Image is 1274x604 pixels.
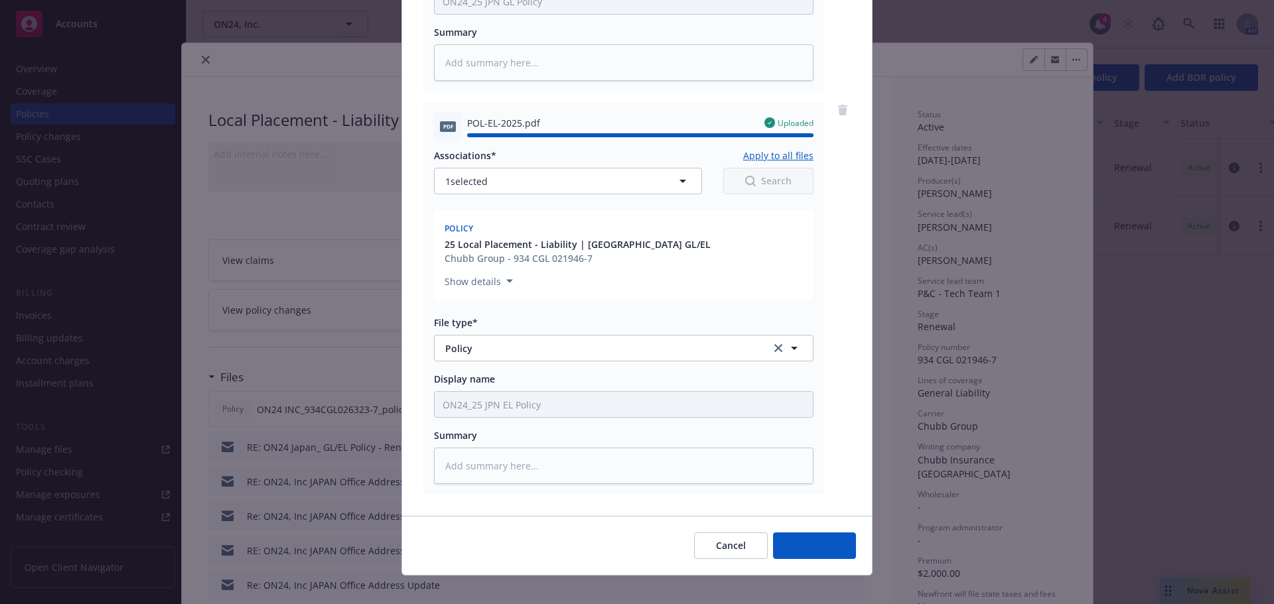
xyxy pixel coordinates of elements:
[694,532,768,559] button: Cancel
[434,429,477,442] span: Summary
[716,539,746,552] span: Cancel
[435,392,813,417] input: Add display name here...
[773,532,856,559] button: Add files
[795,539,834,552] span: Add files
